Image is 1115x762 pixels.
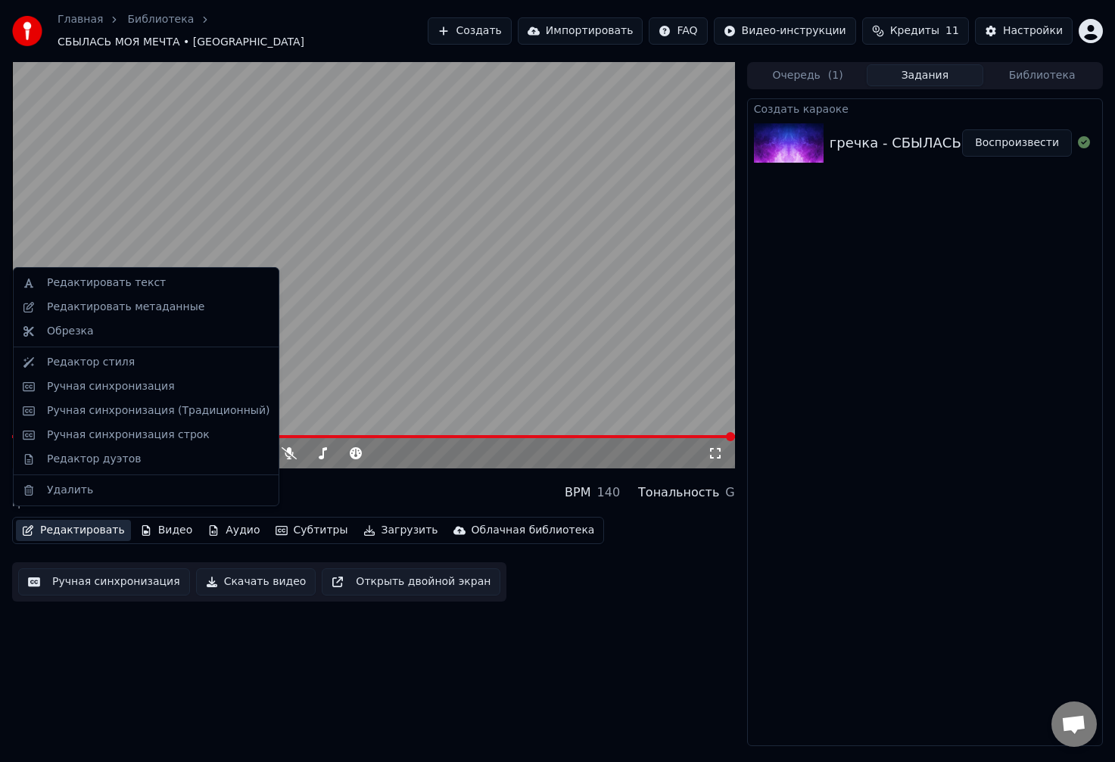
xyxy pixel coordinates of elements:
[12,16,42,46] img: youka
[828,68,843,83] span: ( 1 )
[47,275,166,291] div: Редактировать текст
[18,568,190,596] button: Ручная синхронизация
[830,132,1049,154] div: гречка - СБЫЛАСЬ МОЯ МЕЧТА
[322,568,500,596] button: Открыть двойной экран
[47,403,269,418] div: Ручная синхронизация (Традиционный)
[945,23,959,39] span: 11
[357,520,444,541] button: Загрузить
[428,17,511,45] button: Создать
[565,484,590,502] div: BPM
[12,474,187,496] div: СБЫЛАСЬ МОЯ МЕЧТА
[962,129,1072,157] button: Воспроизвести
[862,17,969,45] button: Кредиты11
[597,484,621,502] div: 140
[134,520,199,541] button: Видео
[47,428,210,443] div: Ручная синхронизация строк
[638,484,719,502] div: Тональность
[749,64,867,86] button: Очередь
[47,355,135,370] div: Редактор стиля
[725,484,734,502] div: G
[748,99,1102,117] div: Создать караоке
[649,17,707,45] button: FAQ
[1051,701,1097,747] a: Открытый чат
[201,520,266,541] button: Аудио
[983,64,1101,86] button: Библиотека
[890,23,939,39] span: Кредиты
[196,568,316,596] button: Скачать видео
[58,12,103,27] a: Главная
[127,12,194,27] a: Библиотека
[975,17,1073,45] button: Настройки
[47,379,175,394] div: Ручная синхронизация
[12,496,187,511] div: гречка
[472,523,595,538] div: Облачная библиотека
[58,35,304,50] span: СБЫЛАСЬ МОЯ МЕЧТА • [GEOGRAPHIC_DATA]
[867,64,984,86] button: Задания
[47,483,93,498] div: Удалить
[714,17,856,45] button: Видео-инструкции
[518,17,643,45] button: Импортировать
[1003,23,1063,39] div: Настройки
[16,520,131,541] button: Редактировать
[58,12,428,50] nav: breadcrumb
[47,452,141,467] div: Редактор дуэтов
[269,520,354,541] button: Субтитры
[47,300,204,315] div: Редактировать метаданные
[47,324,94,339] div: Обрезка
